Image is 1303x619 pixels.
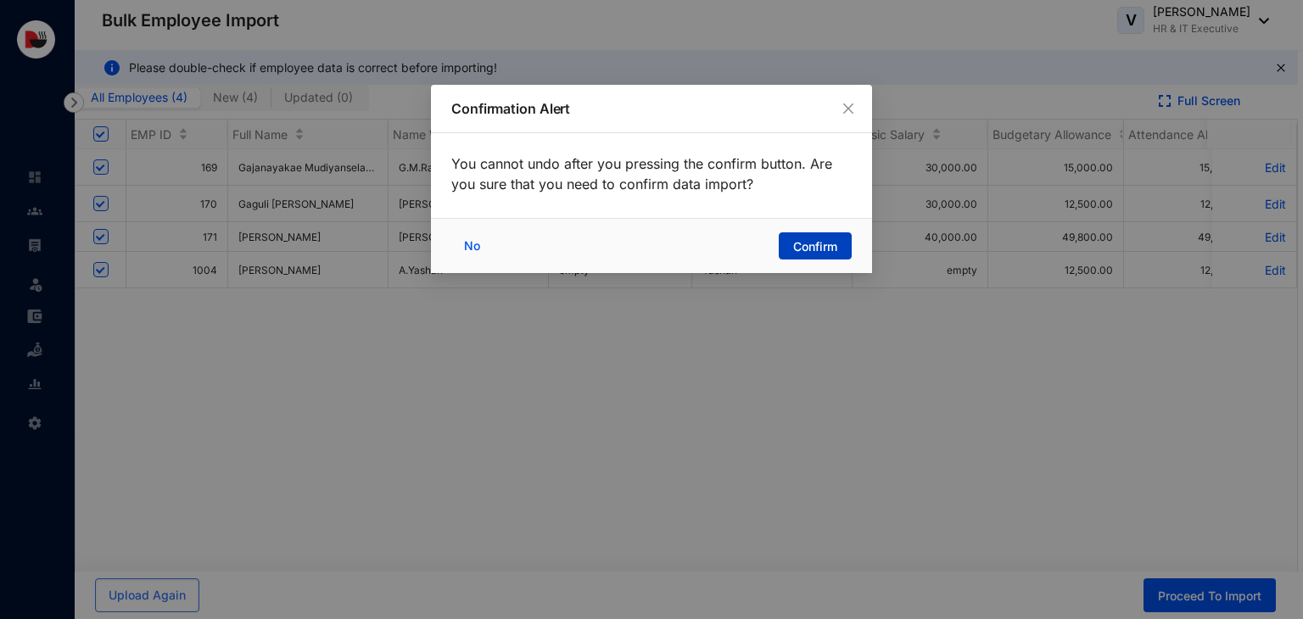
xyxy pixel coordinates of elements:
span: No [464,237,480,255]
p: You cannot undo after you pressing the confirm button. Are you sure that you need to confirm data... [451,153,852,194]
button: No [451,232,497,259]
span: close [842,102,855,115]
button: Close [839,99,858,118]
span: Confirm [793,238,837,255]
p: Confirmation Alert [451,98,852,119]
button: Confirm [779,232,852,259]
